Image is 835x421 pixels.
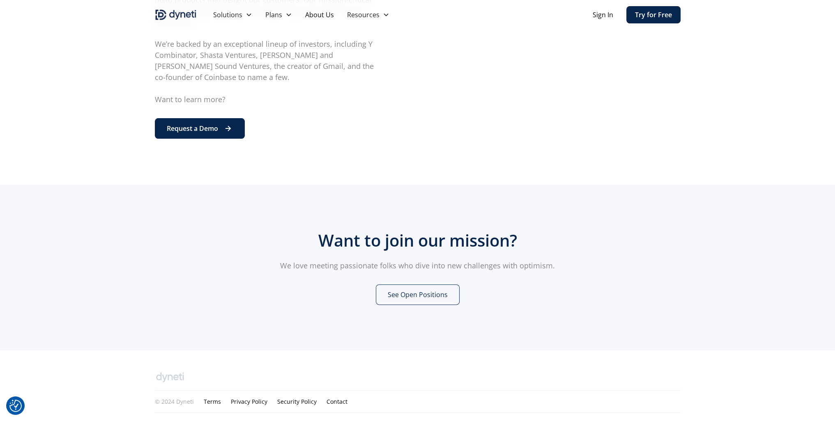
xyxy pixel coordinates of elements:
a: Request a Demo [155,118,245,139]
a: Security Policy [277,397,317,406]
div: Request a Demo [167,124,218,133]
a: Sign In [593,10,613,20]
img: Dyneti gray logo [155,371,185,384]
div: © 2024 Dyneti [155,397,194,406]
a: Try for Free [626,6,681,23]
a: Privacy Policy [231,397,267,406]
img: Revisit consent button [9,400,22,412]
div: Plans [259,7,299,23]
a: See Open Positions [376,284,460,305]
button: Consent Preferences [9,400,22,412]
div: Plans [265,10,282,20]
a: home [155,8,197,21]
p: We love meeting passionate folks who dive into new challenges with optimism. [260,260,575,271]
div: Resources [347,10,380,20]
a: Contact [327,397,347,406]
a: Terms [204,397,221,406]
h3: Want to join our mission? [260,231,575,250]
div: Solutions [213,10,242,20]
div: Solutions [207,7,259,23]
img: Dyneti indigo logo [155,8,197,21]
